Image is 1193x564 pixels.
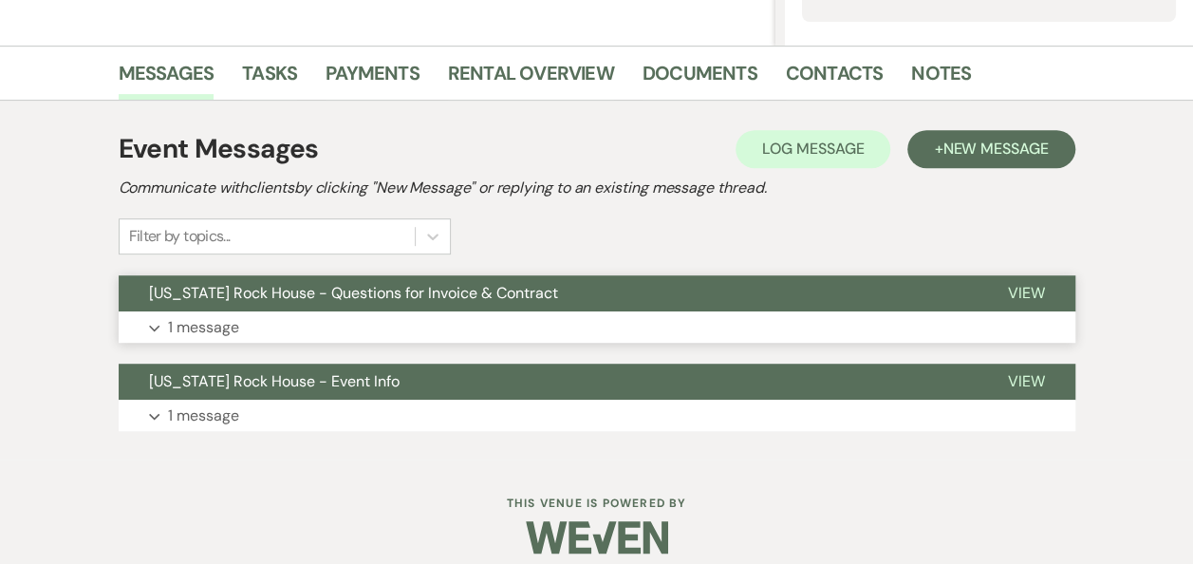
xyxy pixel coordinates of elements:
span: View [1008,283,1045,303]
button: Log Message [736,130,890,168]
span: New Message [942,139,1048,159]
a: Documents [643,58,757,100]
div: Filter by topics... [129,225,231,248]
p: 1 message [168,404,239,428]
span: View [1008,371,1045,391]
button: View [978,275,1075,311]
span: [US_STATE] Rock House - Questions for Invoice & Contract [149,283,558,303]
span: [US_STATE] Rock House - Event Info [149,371,400,391]
button: 1 message [119,311,1075,344]
button: View [978,364,1075,400]
a: Notes [911,58,971,100]
a: Payments [326,58,419,100]
button: +New Message [907,130,1074,168]
h1: Event Messages [119,129,319,169]
button: 1 message [119,400,1075,432]
span: Log Message [762,139,864,159]
h2: Communicate with clients by clicking "New Message" or replying to an existing message thread. [119,177,1075,199]
a: Tasks [242,58,297,100]
a: Contacts [786,58,884,100]
a: Rental Overview [448,58,614,100]
button: [US_STATE] Rock House - Event Info [119,364,978,400]
a: Messages [119,58,214,100]
button: [US_STATE] Rock House - Questions for Invoice & Contract [119,275,978,311]
p: 1 message [168,315,239,340]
